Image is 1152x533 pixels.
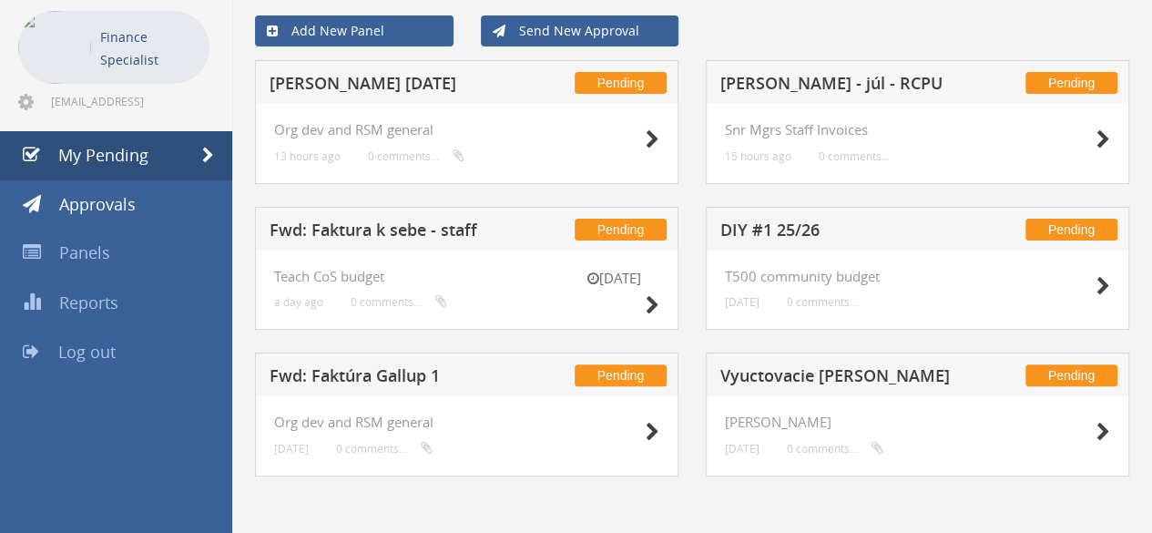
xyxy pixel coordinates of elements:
small: 13 hours ago [274,149,341,163]
a: Add New Panel [255,15,454,46]
h4: Org dev and RSM general [274,415,659,430]
small: [DATE] [568,269,659,288]
span: Reports [59,292,118,313]
small: 15 hours ago [725,149,791,163]
h5: Fwd: Faktúra Gallup 1 [270,367,506,390]
h4: T500 community budget [725,269,1110,284]
span: [EMAIL_ADDRESS][DOMAIN_NAME] [51,94,206,108]
h5: [PERSON_NAME] [DATE] [270,75,506,97]
h5: Fwd: Faktura k sebe - staff [270,221,506,244]
h5: Vyuctovacie [PERSON_NAME] [720,367,957,390]
h5: [PERSON_NAME] - júl - RCPU [720,75,957,97]
span: Pending [1025,364,1117,386]
span: Pending [1025,219,1117,241]
small: 0 comments... [819,149,890,163]
p: Finance Specialist [100,26,200,71]
span: Pending [575,72,667,94]
small: 0 comments... [336,442,433,456]
span: Log out [58,341,116,363]
h4: Snr Mgrs Staff Invoices [725,122,1110,138]
h4: Teach CoS budget [274,269,659,284]
span: Pending [1025,72,1117,94]
h4: [PERSON_NAME] [725,415,1110,430]
span: Panels [59,241,110,263]
span: My Pending [58,144,148,166]
small: [DATE] [274,442,309,456]
span: Pending [575,364,667,386]
span: Approvals [59,193,136,215]
small: 0 comments... [787,442,883,456]
a: Send New Approval [481,15,679,46]
small: 0 comments... [368,149,464,163]
small: 0 comments... [351,295,447,309]
span: Pending [575,219,667,241]
small: [DATE] [725,442,760,456]
small: 0 comments... [787,295,858,309]
h5: DIY #1 25/26 [720,221,957,244]
small: [DATE] [725,295,760,309]
small: a day ago [274,295,323,309]
h4: Org dev and RSM general [274,122,659,138]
